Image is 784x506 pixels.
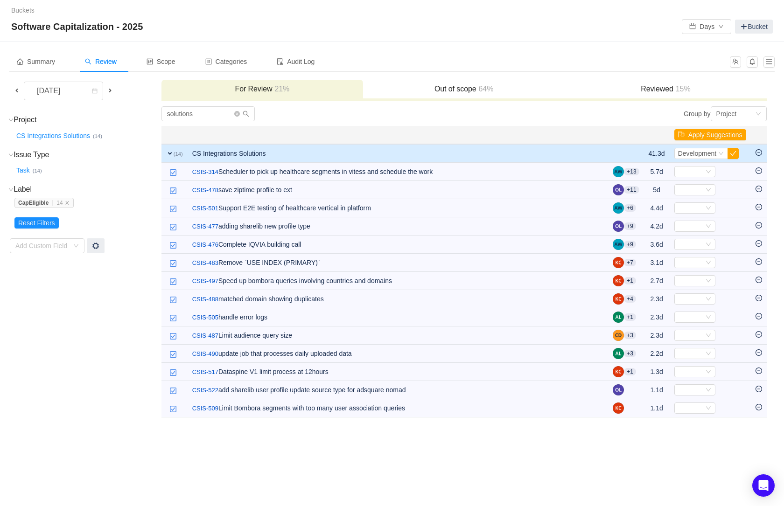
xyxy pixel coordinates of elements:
h3: For Review [166,84,358,94]
button: icon: bell [747,56,758,68]
i: icon: down [706,296,711,303]
td: Complete IQVIA building call [188,236,609,254]
strong: CapEligible [18,200,49,206]
img: 10318 [169,205,177,213]
img: 10318 [169,223,177,231]
i: icon: down [706,351,711,357]
span: Review [85,58,117,65]
span: 21% [272,85,289,93]
td: Dataspine V1 limit process at 12hours [188,363,609,381]
img: AW [613,166,624,177]
i: icon: minus-circle [756,277,762,283]
aui-badge: +11 [624,186,639,194]
td: 3.6d [644,236,670,254]
i: icon: minus-circle [756,295,762,301]
img: 10318 [169,296,177,304]
i: icon: minus-circle [756,167,762,174]
td: handle error logs [188,308,609,326]
td: Limit audience query size [188,326,609,345]
img: 10318 [169,314,177,322]
i: icon: control [147,58,153,65]
img: 10318 [169,387,177,395]
td: CS Integrations Solutions [188,144,609,163]
aui-badge: +3 [624,332,636,339]
img: OL [613,384,624,395]
div: [DATE] [29,82,70,100]
button: icon: flagApply Suggestions [674,129,746,140]
i: icon: down [706,242,711,248]
td: save ziptime profile to ext [188,181,609,199]
a: CSIS-497 [192,277,218,286]
a: CSIS-478 [192,186,218,195]
a: CSIS-490 [192,349,218,359]
h3: Project [14,115,161,125]
img: 10318 [169,242,177,249]
button: Task [14,163,33,178]
i: icon: home [17,58,23,65]
i: icon: minus-circle [756,331,762,338]
td: 2.3d [644,290,670,308]
i: icon: audit [277,58,283,65]
i: icon: minus-circle [756,349,762,356]
td: 1.1d [644,381,670,399]
i: icon: minus-circle [756,186,762,192]
h3: Reviewed [569,84,762,94]
img: AW [613,202,624,214]
aui-badge: +13 [624,168,639,175]
img: 10318 [169,260,177,267]
i: icon: down [8,118,14,123]
i: icon: calendar [92,88,98,95]
td: 2.3d [644,326,670,345]
i: icon: down [718,151,724,157]
input: Search [161,106,255,121]
i: icon: search [243,111,249,117]
td: 2.2d [644,345,670,363]
a: CSIS-517 [192,367,218,377]
img: KC [613,293,624,305]
img: 10318 [169,333,177,340]
i: icon: close [65,201,70,205]
i: icon: down [706,169,711,175]
small: (14) [174,151,183,157]
i: icon: down [73,243,79,250]
img: KC [613,402,624,414]
a: CSIS-505 [192,313,218,322]
div: Group by [464,106,766,121]
button: icon: calendarDaysicon: down [682,19,731,34]
img: KC [613,257,624,268]
i: icon: minus-circle [756,258,762,265]
div: Project [716,107,737,121]
span: Scope [147,58,175,65]
td: Speed up bombora queries involving countries and domains [188,272,609,290]
aui-badge: +1 [624,277,636,284]
img: 10318 [169,187,177,194]
img: KC [613,366,624,377]
td: matched domain showing duplicates [188,290,609,308]
aui-badge: +3 [624,350,636,357]
td: update job that processes daily uploaded data [188,345,609,363]
i: icon: minus-circle [756,404,762,410]
i: icon: down [706,333,711,339]
aui-badge: +6 [624,204,636,212]
i: icon: minus-circle [756,149,762,156]
td: 2.3d [644,308,670,326]
i: icon: down [706,314,711,321]
td: 2.7d [644,272,670,290]
button: CS Integrations Solutions [14,128,93,143]
img: OL [613,184,624,195]
img: AL [613,312,624,323]
i: icon: minus-circle [756,222,762,229]
i: icon: minus-circle [756,386,762,392]
div: Add Custom Field [15,241,69,250]
i: icon: minus-circle [756,240,762,247]
a: CSIS-476 [192,240,218,250]
td: adding sharelib new profile type [188,217,609,236]
aui-badge: +4 [624,295,636,303]
img: 10318 [169,169,177,176]
a: CSIS-509 [192,404,218,413]
td: Limit Bombora segments with too many user association queries [188,399,609,417]
i: icon: profile [205,58,212,65]
aui-badge: +1 [624,368,636,375]
i: icon: down [8,152,14,158]
td: add sharelib user profile update source type for adsquare nomad [188,381,609,399]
